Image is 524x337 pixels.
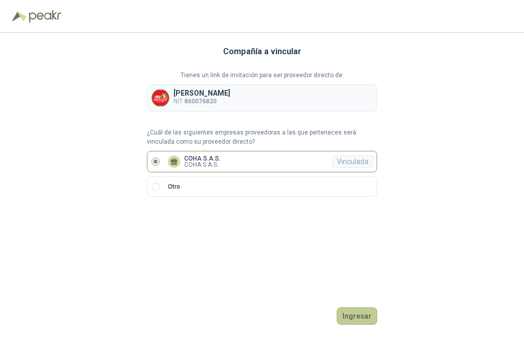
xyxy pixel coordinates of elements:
[29,10,61,23] img: Peakr
[184,155,221,162] p: COHA S.A.S.
[12,11,27,21] img: Logo
[337,307,377,325] button: Ingresar
[332,155,373,168] div: Vinculada
[184,162,221,168] p: COHA S.A.S.
[147,71,377,80] p: Tienes un link de invitación para ser proveedor directo de:
[223,45,301,58] h3: Compañía a vincular
[147,128,377,147] p: ¿Cuál de las siguientes empresas proveedoras a las que perteneces será vinculada como su proveedo...
[173,89,230,97] p: [PERSON_NAME]
[152,89,169,106] img: Company Logo
[168,182,180,192] p: Otro
[173,97,230,106] p: NIT
[184,98,216,105] b: 860076820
